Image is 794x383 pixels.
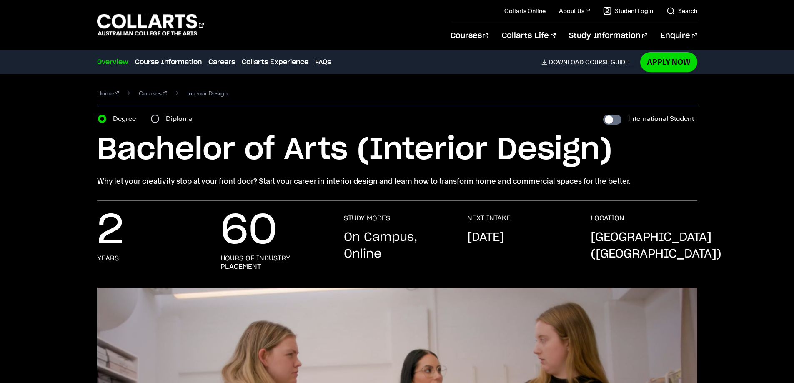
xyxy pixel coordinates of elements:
[242,57,308,67] a: Collarts Experience
[97,57,128,67] a: Overview
[187,88,228,99] span: Interior Design
[344,214,390,223] h3: STUDY MODES
[344,229,451,263] p: On Campus, Online
[640,52,697,72] a: Apply Now
[208,57,235,67] a: Careers
[628,113,694,125] label: International Student
[666,7,697,15] a: Search
[451,22,488,50] a: Courses
[139,88,167,99] a: Courses
[502,22,556,50] a: Collarts Life
[569,22,647,50] a: Study Information
[559,7,590,15] a: About Us
[97,254,119,263] h3: years
[603,7,653,15] a: Student Login
[591,214,624,223] h3: LOCATION
[467,214,511,223] h3: NEXT INTAKE
[220,254,327,271] h3: hours of industry placement
[113,113,141,125] label: Degree
[97,131,697,169] h1: Bachelor of Arts (Interior Design)
[541,58,635,66] a: DownloadCourse Guide
[135,57,202,67] a: Course Information
[504,7,546,15] a: Collarts Online
[97,88,119,99] a: Home
[166,113,198,125] label: Diploma
[97,175,697,187] p: Why let your creativity stop at your front door? Start your career in interior design and learn h...
[661,22,697,50] a: Enquire
[591,229,721,263] p: [GEOGRAPHIC_DATA] ([GEOGRAPHIC_DATA])
[97,214,124,248] p: 2
[97,13,204,37] div: Go to homepage
[467,229,504,246] p: [DATE]
[549,58,584,66] span: Download
[220,214,277,248] p: 60
[315,57,331,67] a: FAQs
